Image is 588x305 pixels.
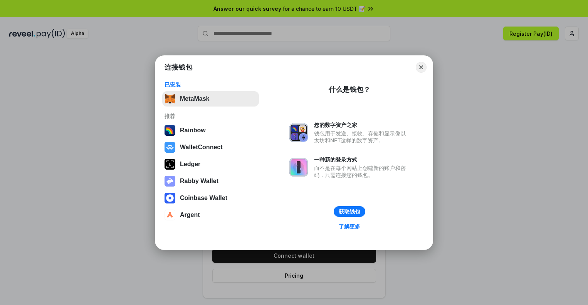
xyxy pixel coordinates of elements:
button: Rabby Wallet [162,173,259,189]
div: 而不是在每个网站上创建新的账户和密码，只需连接您的钱包。 [314,165,410,178]
div: Coinbase Wallet [180,195,227,202]
h1: 连接钱包 [165,63,192,72]
button: Coinbase Wallet [162,190,259,206]
div: 获取钱包 [339,208,360,215]
div: Ledger [180,161,200,168]
div: MetaMask [180,95,209,102]
img: svg+xml,%3Csvg%20width%3D%2228%22%20height%3D%2228%22%20viewBox%3D%220%200%2028%2028%22%20fill%3D... [165,193,175,203]
img: svg+xml,%3Csvg%20width%3D%22120%22%20height%3D%22120%22%20viewBox%3D%220%200%20120%20120%22%20fil... [165,125,175,136]
img: svg+xml,%3Csvg%20xmlns%3D%22http%3A%2F%2Fwww.w3.org%2F2000%2Fsvg%22%20fill%3D%22none%22%20viewBox... [289,158,308,177]
img: svg+xml,%3Csvg%20width%3D%2228%22%20height%3D%2228%22%20viewBox%3D%220%200%2028%2028%22%20fill%3D... [165,142,175,153]
button: MetaMask [162,91,259,107]
button: 获取钱包 [334,206,365,217]
button: Close [416,62,427,73]
div: WalletConnect [180,144,223,151]
img: svg+xml,%3Csvg%20xmlns%3D%22http%3A%2F%2Fwww.w3.org%2F2000%2Fsvg%22%20fill%3D%22none%22%20viewBox... [289,123,308,142]
div: 一种新的登录方式 [314,156,410,163]
button: Ledger [162,157,259,172]
img: svg+xml,%3Csvg%20xmlns%3D%22http%3A%2F%2Fwww.w3.org%2F2000%2Fsvg%22%20width%3D%2228%22%20height%3... [165,159,175,170]
div: Argent [180,212,200,218]
div: 钱包用于发送、接收、存储和显示像以太坊和NFT这样的数字资产。 [314,130,410,144]
div: Rabby Wallet [180,178,218,185]
a: 了解更多 [334,222,365,232]
div: 您的数字资产之家 [314,122,410,128]
button: Argent [162,207,259,223]
div: 什么是钱包？ [329,85,370,94]
div: 了解更多 [339,223,360,230]
img: svg+xml,%3Csvg%20width%3D%2228%22%20height%3D%2228%22%20viewBox%3D%220%200%2028%2028%22%20fill%3D... [165,210,175,220]
div: 已安装 [165,81,257,88]
button: Rainbow [162,123,259,138]
div: Rainbow [180,127,206,134]
div: 推荐 [165,113,257,120]
img: svg+xml,%3Csvg%20xmlns%3D%22http%3A%2F%2Fwww.w3.org%2F2000%2Fsvg%22%20fill%3D%22none%22%20viewBox... [165,176,175,187]
img: svg+xml,%3Csvg%20fill%3D%22none%22%20height%3D%2233%22%20viewBox%3D%220%200%2035%2033%22%20width%... [165,93,175,104]
button: WalletConnect [162,140,259,155]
